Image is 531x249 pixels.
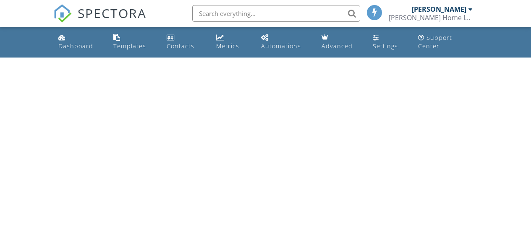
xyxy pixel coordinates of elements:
[412,5,466,13] div: [PERSON_NAME]
[261,42,301,50] div: Automations
[415,30,476,54] a: Support Center
[55,30,104,54] a: Dashboard
[167,42,194,50] div: Contacts
[369,30,408,54] a: Settings
[53,11,146,29] a: SPECTORA
[110,30,157,54] a: Templates
[322,42,353,50] div: Advanced
[78,4,146,22] span: SPECTORA
[418,34,452,50] div: Support Center
[258,30,311,54] a: Automations (Basic)
[373,42,398,50] div: Settings
[213,30,251,54] a: Metrics
[53,4,72,23] img: The Best Home Inspection Software - Spectora
[389,13,473,22] div: Ivey Home Inspection Service
[163,30,206,54] a: Contacts
[58,42,93,50] div: Dashboard
[192,5,360,22] input: Search everything...
[113,42,146,50] div: Templates
[318,30,363,54] a: Advanced
[216,42,239,50] div: Metrics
